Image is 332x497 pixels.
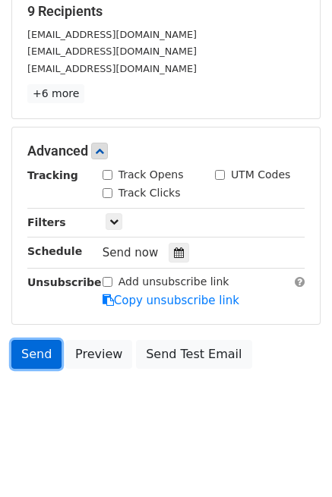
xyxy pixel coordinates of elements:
[27,3,305,20] h5: 9 Recipients
[103,246,159,260] span: Send now
[27,46,197,57] small: [EMAIL_ADDRESS][DOMAIN_NAME]
[27,63,197,74] small: [EMAIL_ADDRESS][DOMAIN_NAME]
[136,340,251,369] a: Send Test Email
[11,340,62,369] a: Send
[119,167,184,183] label: Track Opens
[103,294,239,307] a: Copy unsubscribe link
[256,424,332,497] div: 聊天小组件
[231,167,290,183] label: UTM Codes
[27,245,82,257] strong: Schedule
[27,169,78,181] strong: Tracking
[119,185,181,201] label: Track Clicks
[119,274,229,290] label: Add unsubscribe link
[27,216,66,228] strong: Filters
[27,276,102,288] strong: Unsubscribe
[65,340,132,369] a: Preview
[256,424,332,497] iframe: Chat Widget
[27,29,197,40] small: [EMAIL_ADDRESS][DOMAIN_NAME]
[27,143,305,159] h5: Advanced
[27,84,84,103] a: +6 more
